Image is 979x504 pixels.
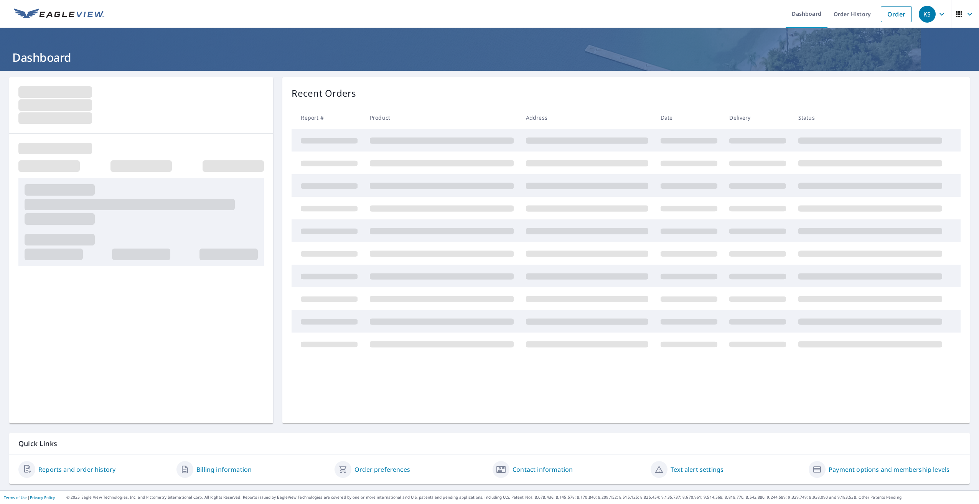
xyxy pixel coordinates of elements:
[14,8,104,20] img: EV Logo
[9,49,970,65] h1: Dashboard
[829,465,949,474] a: Payment options and membership levels
[4,495,55,500] p: |
[30,495,55,500] a: Privacy Policy
[66,494,975,500] p: © 2025 Eagle View Technologies, Inc. and Pictometry International Corp. All Rights Reserved. Repo...
[292,86,356,100] p: Recent Orders
[520,106,654,129] th: Address
[196,465,252,474] a: Billing information
[513,465,573,474] a: Contact information
[654,106,724,129] th: Date
[4,495,28,500] a: Terms of Use
[881,6,912,22] a: Order
[292,106,364,129] th: Report #
[671,465,724,474] a: Text alert settings
[354,465,410,474] a: Order preferences
[364,106,520,129] th: Product
[18,439,961,448] p: Quick Links
[38,465,115,474] a: Reports and order history
[723,106,792,129] th: Delivery
[919,6,936,23] div: KS
[792,106,948,129] th: Status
